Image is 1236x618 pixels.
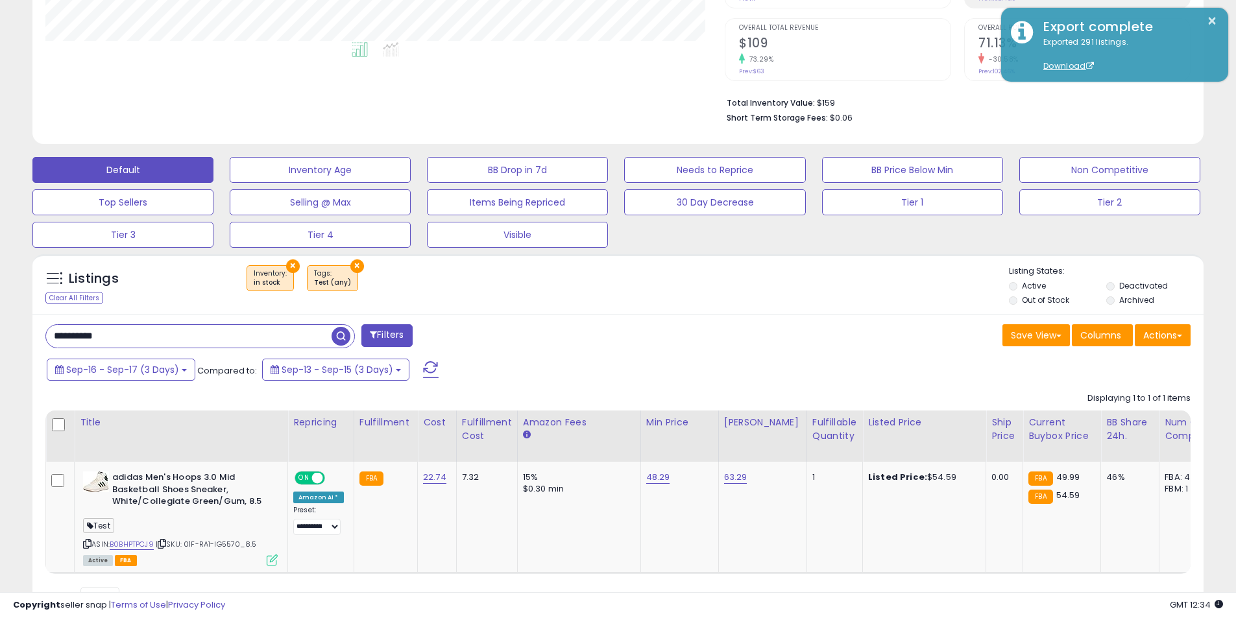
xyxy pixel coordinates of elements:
b: Total Inventory Value: [727,97,815,108]
span: Show: entries [55,591,149,604]
button: Save View [1002,324,1070,346]
span: | SKU: 01F-RA1-IG5570_8.5 [156,539,256,549]
span: 54.59 [1056,489,1080,501]
div: Amazon Fees [523,416,635,429]
a: Privacy Policy [168,599,225,611]
button: Tier 4 [230,222,411,248]
div: Test (any) [314,278,351,287]
span: Sep-13 - Sep-15 (3 Days) [282,363,393,376]
small: FBA [359,471,383,486]
div: Exported 291 listings. [1034,36,1218,73]
div: ASIN: [83,471,278,564]
label: Active [1022,280,1046,291]
button: Visible [427,222,608,248]
b: Short Term Storage Fees: [727,112,828,123]
div: Title [80,416,282,429]
span: Inventory : [254,268,287,288]
button: × [286,259,300,273]
span: All listings currently available for purchase on Amazon [83,555,113,566]
small: -30.58% [984,54,1019,64]
button: Default [32,157,213,183]
span: $0.06 [830,112,853,124]
img: 41g0WvlAa-L._SL40_.jpg [83,471,109,492]
button: Filters [361,324,412,347]
b: Listed Price: [868,471,927,483]
button: Sep-16 - Sep-17 (3 Days) [47,359,195,381]
a: Terms of Use [111,599,166,611]
a: Download [1043,60,1094,71]
div: in stock [254,278,287,287]
span: Compared to: [197,364,257,377]
button: 30 Day Decrease [624,189,805,215]
button: × [350,259,364,273]
span: 2025-09-17 12:34 GMT [1170,599,1223,611]
div: Fulfillable Quantity [812,416,857,443]
span: Test [83,518,114,533]
button: BB Drop in 7d [427,157,608,183]
div: Repricing [293,416,348,429]
button: Columns [1072,324,1133,346]
button: Tier 1 [822,189,1003,215]
span: OFF [323,473,344,484]
div: seller snap | | [13,599,225,612]
a: 63.29 [724,471,747,484]
span: Tags : [314,268,351,288]
h5: Listings [69,270,119,288]
div: 7.32 [462,471,507,483]
div: 46% [1106,471,1149,483]
div: Fulfillment Cost [462,416,512,443]
p: Listing States: [1009,265,1204,278]
button: Actions [1135,324,1191,346]
button: Tier 3 [32,222,213,248]
div: FBA: 4 [1165,471,1207,483]
small: Prev: 102.46% [978,67,1015,75]
small: FBA [1028,471,1052,486]
span: Overall Total Revenue [739,25,951,32]
span: FBA [115,555,137,566]
h2: 71.13% [978,36,1190,53]
a: 22.74 [423,471,446,484]
strong: Copyright [13,599,60,611]
label: Out of Stock [1022,294,1069,305]
a: 48.29 [646,471,670,484]
div: $54.59 [868,471,976,483]
small: 73.29% [745,54,773,64]
span: ON [296,473,312,484]
span: Overall ROI [978,25,1190,32]
div: Num of Comp. [1165,416,1212,443]
small: Prev: $63 [739,67,764,75]
button: × [1207,13,1217,29]
label: Deactivated [1119,280,1168,291]
div: 0.00 [991,471,1013,483]
b: adidas Men's Hoops 3.0 Mid Basketball Shoes Sneaker, White/Collegiate Green/Gum, 8.5 [112,471,270,511]
label: Archived [1119,294,1154,305]
span: 49.99 [1056,471,1080,483]
div: 15% [523,471,631,483]
button: Items Being Repriced [427,189,608,215]
div: Preset: [293,506,344,535]
button: Needs to Reprice [624,157,805,183]
div: Export complete [1034,18,1218,36]
button: Non Competitive [1019,157,1200,183]
a: B0BHPTPCJ9 [110,539,154,550]
div: Cost [423,416,451,429]
button: Top Sellers [32,189,213,215]
div: FBM: 1 [1165,483,1207,495]
div: [PERSON_NAME] [724,416,801,429]
div: BB Share 24h. [1106,416,1154,443]
div: Current Buybox Price [1028,416,1095,443]
div: Listed Price [868,416,980,429]
h2: $109 [739,36,951,53]
div: Fulfillment [359,416,412,429]
button: Sep-13 - Sep-15 (3 Days) [262,359,409,381]
span: Sep-16 - Sep-17 (3 Days) [66,363,179,376]
div: Displaying 1 to 1 of 1 items [1087,392,1191,405]
div: Ship Price [991,416,1017,443]
li: $159 [727,94,1181,110]
div: $0.30 min [523,483,631,495]
small: FBA [1028,490,1052,504]
span: Columns [1080,329,1121,342]
div: Min Price [646,416,713,429]
div: 1 [812,471,853,483]
button: BB Price Below Min [822,157,1003,183]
